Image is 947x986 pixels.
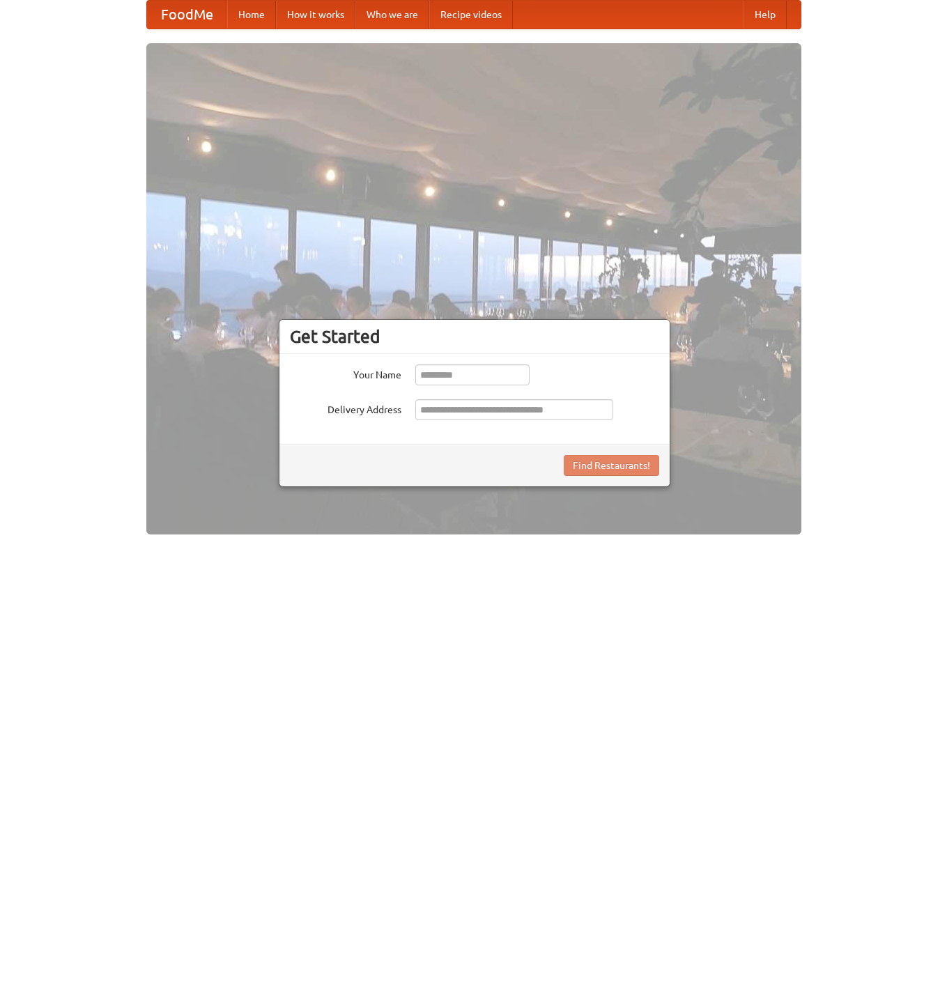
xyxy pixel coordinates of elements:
[290,326,659,347] h3: Get Started
[355,1,429,29] a: Who we are
[290,399,401,417] label: Delivery Address
[744,1,787,29] a: Help
[429,1,513,29] a: Recipe videos
[147,1,227,29] a: FoodMe
[276,1,355,29] a: How it works
[227,1,276,29] a: Home
[564,455,659,476] button: Find Restaurants!
[290,364,401,382] label: Your Name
